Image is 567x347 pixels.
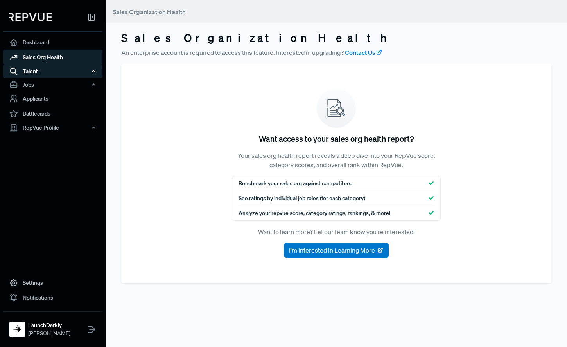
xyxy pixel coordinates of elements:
[345,48,382,57] a: Contact Us
[3,290,102,305] a: Notifications
[121,48,551,57] p: An enterprise account is required to access this feature. Interested in upgrading?
[3,106,102,121] a: Battlecards
[239,194,365,202] span: See ratings by individual job roles (for each category)
[28,321,70,329] strong: LaunchDarkly
[232,227,441,237] p: Want to learn more? Let our team know you're interested!
[3,311,102,341] a: LaunchDarklyLaunchDarkly[PERSON_NAME]
[28,329,70,338] span: [PERSON_NAME]
[11,323,23,336] img: LaunchDarkly
[239,209,390,217] span: Analyze your repvue score, category ratings, rankings, & more!
[3,78,102,91] button: Jobs
[284,243,389,258] button: I'm Interested in Learning More
[121,31,551,45] h3: Sales Organization Health
[239,179,352,188] span: Benchmark your sales org against competitors
[3,35,102,50] a: Dashboard
[232,151,441,170] p: Your sales org health report reveals a deep dive into your RepVue score, category scores, and ove...
[3,91,102,106] a: Applicants
[3,50,102,65] a: Sales Org Health
[259,134,414,143] h5: Want access to your sales org health report?
[3,65,102,78] button: Talent
[3,121,102,134] button: RepVue Profile
[289,246,375,255] span: I'm Interested in Learning More
[3,275,102,290] a: Settings
[113,8,186,16] span: Sales Organization Health
[9,13,52,21] img: RepVue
